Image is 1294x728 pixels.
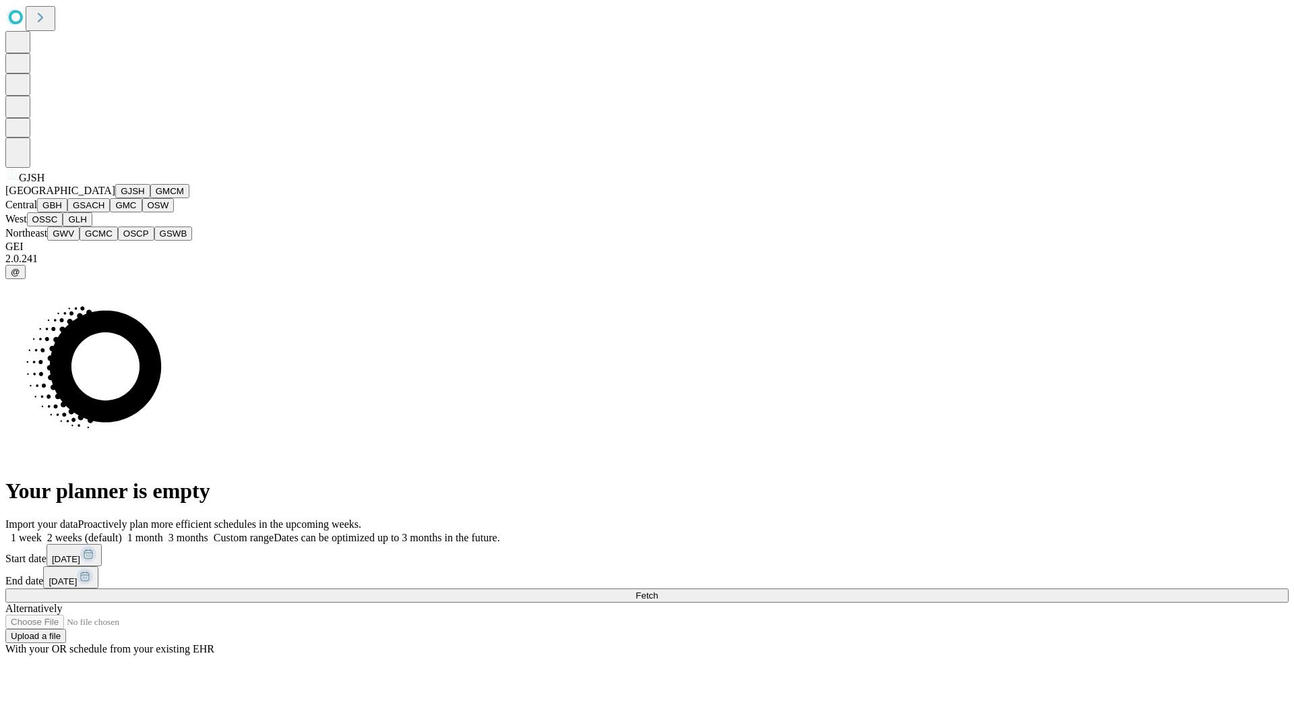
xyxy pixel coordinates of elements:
[5,213,27,224] span: West
[49,576,77,586] span: [DATE]
[5,544,1289,566] div: Start date
[47,532,122,543] span: 2 weeks (default)
[5,185,115,196] span: [GEOGRAPHIC_DATA]
[274,532,499,543] span: Dates can be optimized up to 3 months in the future.
[5,265,26,279] button: @
[150,184,189,198] button: GMCM
[47,226,80,241] button: GWV
[67,198,110,212] button: GSACH
[154,226,193,241] button: GSWB
[5,643,214,655] span: With your OR schedule from your existing EHR
[63,212,92,226] button: GLH
[5,199,37,210] span: Central
[5,227,47,239] span: Northeast
[11,532,42,543] span: 1 week
[118,226,154,241] button: OSCP
[127,532,163,543] span: 1 month
[37,198,67,212] button: GBH
[5,603,62,614] span: Alternatively
[5,518,78,530] span: Import your data
[47,544,102,566] button: [DATE]
[80,226,118,241] button: GCMC
[115,184,150,198] button: GJSH
[52,554,80,564] span: [DATE]
[5,588,1289,603] button: Fetch
[214,532,274,543] span: Custom range
[168,532,208,543] span: 3 months
[5,629,66,643] button: Upload a file
[11,267,20,277] span: @
[27,212,63,226] button: OSSC
[5,479,1289,504] h1: Your planner is empty
[19,172,44,183] span: GJSH
[636,590,658,601] span: Fetch
[5,566,1289,588] div: End date
[43,566,98,588] button: [DATE]
[142,198,175,212] button: OSW
[78,518,361,530] span: Proactively plan more efficient schedules in the upcoming weeks.
[5,253,1289,265] div: 2.0.241
[110,198,142,212] button: GMC
[5,241,1289,253] div: GEI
